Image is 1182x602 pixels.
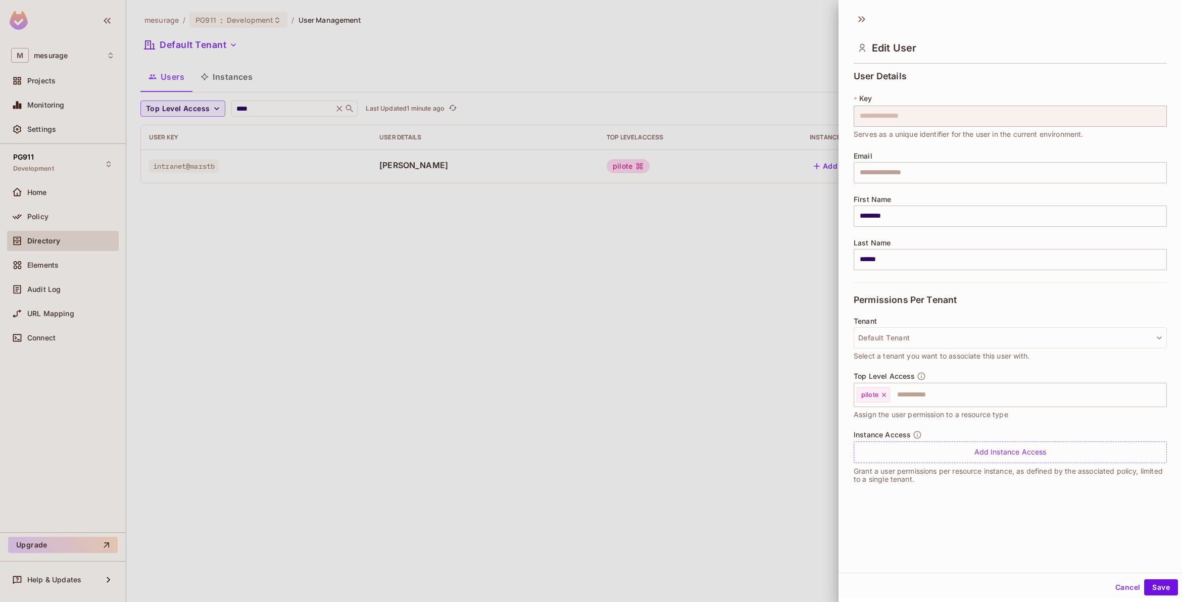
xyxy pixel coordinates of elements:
div: pilote [857,387,890,403]
span: Tenant [854,317,877,325]
span: Assign the user permission to a resource type [854,409,1008,420]
span: Instance Access [854,431,911,439]
span: pilote [861,391,878,399]
div: Add Instance Access [854,441,1167,463]
span: Email [854,152,872,160]
span: Top Level Access [854,372,915,380]
button: Save [1144,579,1178,595]
button: Open [1161,393,1163,395]
span: First Name [854,195,892,204]
p: Grant a user permissions per resource instance, as defined by the associated policy, limited to a... [854,467,1167,483]
span: Permissions Per Tenant [854,295,957,305]
span: Last Name [854,239,891,247]
span: Serves as a unique identifier for the user in the current environment. [854,129,1083,140]
span: Edit User [872,42,916,54]
button: Default Tenant [854,327,1167,348]
span: Key [859,94,872,103]
button: Cancel [1111,579,1144,595]
span: Select a tenant you want to associate this user with. [854,350,1029,362]
span: User Details [854,71,907,81]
